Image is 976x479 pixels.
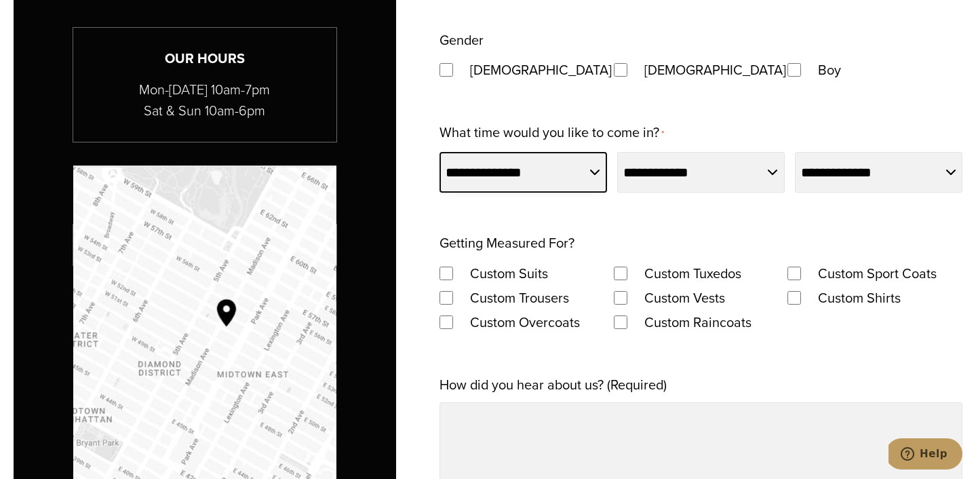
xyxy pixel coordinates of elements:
[631,58,783,82] label: [DEMOGRAPHIC_DATA]
[631,310,765,334] label: Custom Raincoats
[804,261,950,286] label: Custom Sport Coats
[804,58,855,82] label: Boy
[456,58,609,82] label: [DEMOGRAPHIC_DATA]
[889,438,962,472] iframe: Opens a widget where you can chat to one of our agents
[440,28,484,52] legend: Gender
[456,261,562,286] label: Custom Suits
[631,261,755,286] label: Custom Tuxedos
[73,48,336,69] h3: Our Hours
[631,286,739,310] label: Custom Vests
[440,120,664,147] label: What time would you like to come in?
[440,372,667,397] label: How did you hear about us? (Required)
[73,79,336,121] p: Mon-[DATE] 10am-7pm Sat & Sun 10am-6pm
[456,286,583,310] label: Custom Trousers
[440,231,574,255] legend: Getting Measured For?
[804,286,914,310] label: Custom Shirts
[456,310,593,334] label: Custom Overcoats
